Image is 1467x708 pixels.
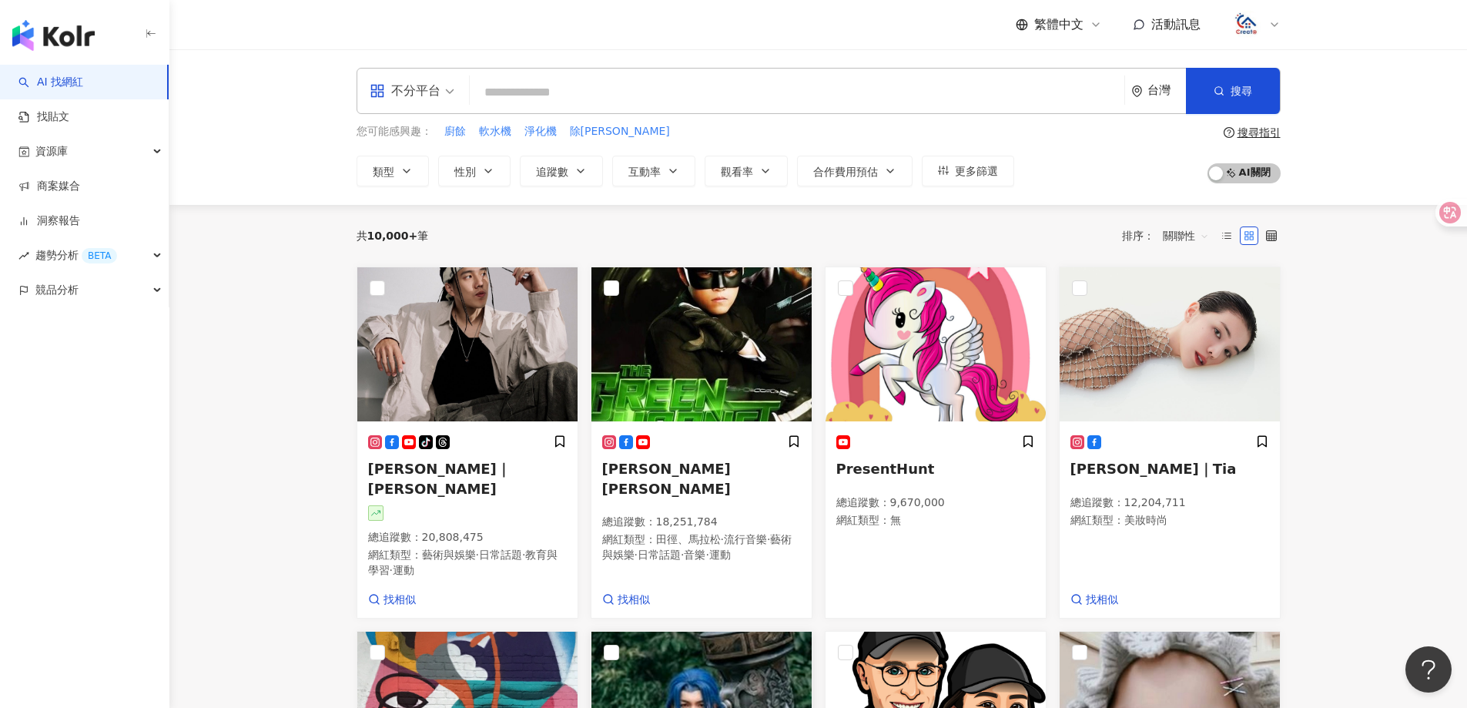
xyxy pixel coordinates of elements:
a: 找相似 [1070,592,1118,608]
span: 觀看率 [721,166,753,178]
a: 找相似 [368,592,416,608]
button: 性別 [438,156,511,186]
a: searchAI 找網紅 [18,75,83,90]
button: 追蹤數 [520,156,603,186]
div: 共 筆 [357,230,429,242]
span: 藝術與娛樂 [422,549,476,561]
p: 總追蹤數 ： 18,251,784 [602,515,801,530]
div: 搜尋指引 [1238,126,1281,139]
span: 音樂 [684,549,705,561]
button: 觀看率 [705,156,788,186]
div: BETA [82,248,117,263]
img: KOL Avatar [591,267,812,421]
span: 軟水機 [479,124,511,139]
span: 淨化機 [524,124,557,139]
span: 藝術與娛樂 [602,533,792,561]
span: 追蹤數 [536,166,568,178]
div: 台灣 [1147,84,1186,97]
span: PresentHunt [836,461,935,477]
button: 類型 [357,156,429,186]
button: 淨化機 [524,123,558,140]
a: KOL Avatar[PERSON_NAME]｜[PERSON_NAME]總追蹤數：20,808,475網紅類型：藝術與娛樂·日常話題·教育與學習·運動找相似 [357,267,578,619]
span: 流行音樂 [724,533,767,545]
span: 田徑、馬拉松 [656,533,721,545]
span: 活動訊息 [1151,17,1201,32]
a: 找相似 [602,592,650,608]
img: logo [12,20,95,51]
span: 運動 [393,564,414,576]
button: 搜尋 [1186,68,1280,114]
span: 廚餘 [444,124,466,139]
button: 軟水機 [478,123,512,140]
span: 10,000+ [367,230,418,242]
span: [PERSON_NAME] [PERSON_NAME] [602,461,731,496]
span: · [705,549,708,561]
span: 搜尋 [1231,85,1252,97]
span: 性別 [454,166,476,178]
span: 教育與學習 [368,549,558,576]
span: 競品分析 [35,273,79,307]
span: 關聯性 [1163,223,1209,248]
a: 洞察報告 [18,213,80,229]
span: 互動率 [628,166,661,178]
button: 除[PERSON_NAME] [569,123,671,140]
span: question-circle [1224,127,1234,138]
span: · [390,564,393,576]
p: 總追蹤數 ： 12,204,711 [1070,495,1269,511]
span: 日常話題 [638,549,681,561]
span: 您可能感興趣： [357,124,432,139]
img: KOL Avatar [1060,267,1280,421]
span: 日常話題 [479,549,522,561]
span: · [476,549,479,561]
img: KOL Avatar [357,267,578,421]
iframe: Help Scout Beacon - Open [1405,646,1452,693]
span: · [635,549,638,561]
span: 合作費用預估 [813,166,878,178]
p: 總追蹤數 ： 9,670,000 [836,495,1035,511]
div: 不分平台 [370,79,440,103]
img: KOL Avatar [826,267,1046,421]
span: rise [18,250,29,261]
span: 找相似 [383,592,416,608]
a: 找貼文 [18,109,69,125]
span: 類型 [373,166,394,178]
a: KOL Avatar[PERSON_NAME]｜Tia總追蹤數：12,204,711網紅類型：美妝時尚找相似 [1059,267,1281,619]
span: 找相似 [1086,592,1118,608]
a: 商案媒合 [18,179,80,194]
span: 繁體中文 [1034,16,1084,33]
button: 互動率 [612,156,695,186]
span: 更多篩選 [955,165,998,177]
span: appstore [370,83,385,99]
span: environment [1131,86,1143,97]
a: KOL Avatar[PERSON_NAME] [PERSON_NAME]總追蹤數：18,251,784網紅類型：田徑、馬拉松·流行音樂·藝術與娛樂·日常話題·音樂·運動找相似 [591,267,812,619]
p: 網紅類型 ： 無 [836,513,1035,528]
p: 網紅類型 ： [602,532,801,562]
span: [PERSON_NAME]｜[PERSON_NAME] [368,461,511,496]
div: 排序： [1122,223,1217,248]
img: logo.png [1232,10,1261,39]
span: 運動 [709,549,731,561]
span: · [681,549,684,561]
span: 美妝時尚 [1124,514,1167,526]
p: 總追蹤數 ： 20,808,475 [368,530,567,545]
p: 網紅類型 ： [368,548,567,578]
span: 資源庫 [35,134,68,169]
button: 更多篩選 [922,156,1014,186]
a: KOL AvatarPresentHunt總追蹤數：9,670,000網紅類型：無 [825,267,1047,619]
span: 除[PERSON_NAME] [570,124,670,139]
span: 趨勢分析 [35,238,117,273]
p: 網紅類型 ： [1070,513,1269,528]
span: · [721,533,724,545]
span: [PERSON_NAME]｜Tia [1070,461,1237,477]
button: 廚餘 [444,123,467,140]
button: 合作費用預估 [797,156,913,186]
span: · [767,533,770,545]
span: · [522,549,525,561]
span: 找相似 [618,592,650,608]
